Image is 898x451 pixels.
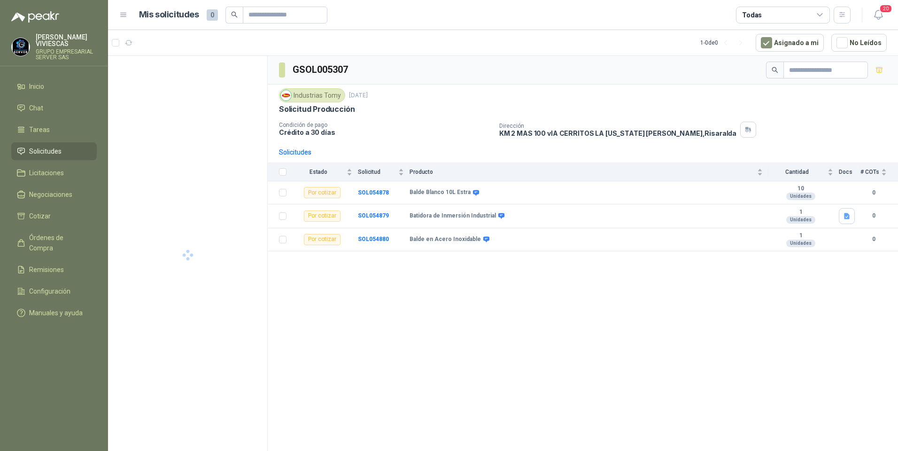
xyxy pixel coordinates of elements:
[358,212,389,219] a: SOL054879
[772,67,778,73] span: search
[860,188,887,197] b: 0
[786,216,815,224] div: Unidades
[207,9,218,21] span: 0
[279,104,355,114] p: Solicitud Producción
[860,163,898,181] th: # COTs
[279,147,311,157] div: Solicitudes
[410,169,755,175] span: Producto
[36,34,97,47] p: [PERSON_NAME] VIVIESCAS
[281,90,291,101] img: Company Logo
[11,11,59,23] img: Logo peakr
[742,10,762,20] div: Todas
[11,261,97,279] a: Remisiones
[358,236,389,242] a: SOL054880
[279,128,492,136] p: Crédito a 30 días
[11,164,97,182] a: Licitaciones
[29,233,88,253] span: Órdenes de Compra
[410,163,768,181] th: Producto
[768,163,839,181] th: Cantidad
[499,123,736,129] p: Dirección
[358,189,389,196] a: SOL054878
[410,189,471,196] b: Balde Blanco 10L Estra
[839,163,860,181] th: Docs
[139,8,199,22] h1: Mis solicitudes
[499,129,736,137] p: KM 2 MAS 100 vIA CERRITOS LA [US_STATE] [PERSON_NAME] , Risaralda
[293,62,349,77] h3: GSOL005307
[831,34,887,52] button: No Leídos
[768,209,833,216] b: 1
[29,286,70,296] span: Configuración
[358,169,396,175] span: Solicitud
[768,232,833,240] b: 1
[29,146,62,156] span: Solicitudes
[231,11,238,18] span: search
[879,4,892,13] span: 20
[358,163,410,181] th: Solicitud
[11,99,97,117] a: Chat
[29,124,50,135] span: Tareas
[700,35,748,50] div: 1 - 0 de 0
[11,304,97,322] a: Manuales y ayuda
[292,163,358,181] th: Estado
[304,210,341,222] div: Por cotizar
[29,264,64,275] span: Remisiones
[292,169,345,175] span: Estado
[786,193,815,200] div: Unidades
[860,211,887,220] b: 0
[410,236,481,243] b: Balde en Acero Inoxidable
[279,88,345,102] div: Industrias Tomy
[29,211,51,221] span: Cotizar
[29,81,44,92] span: Inicio
[11,282,97,300] a: Configuración
[29,189,72,200] span: Negociaciones
[11,186,97,203] a: Negociaciones
[279,122,492,128] p: Condición de pago
[11,229,97,257] a: Órdenes de Compra
[349,91,368,100] p: [DATE]
[768,169,826,175] span: Cantidad
[11,142,97,160] a: Solicitudes
[29,103,43,113] span: Chat
[870,7,887,23] button: 20
[304,187,341,198] div: Por cotizar
[786,240,815,247] div: Unidades
[29,168,64,178] span: Licitaciones
[860,169,879,175] span: # COTs
[304,234,341,245] div: Por cotizar
[29,308,83,318] span: Manuales y ayuda
[768,185,833,193] b: 10
[860,235,887,244] b: 0
[410,212,496,220] b: Batidora de Inmersión Industrial
[756,34,824,52] button: Asignado a mi
[11,78,97,95] a: Inicio
[36,49,97,60] p: GRUPO EMPRESARIAL SERVER SAS
[11,207,97,225] a: Cotizar
[11,121,97,139] a: Tareas
[12,38,30,56] img: Company Logo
